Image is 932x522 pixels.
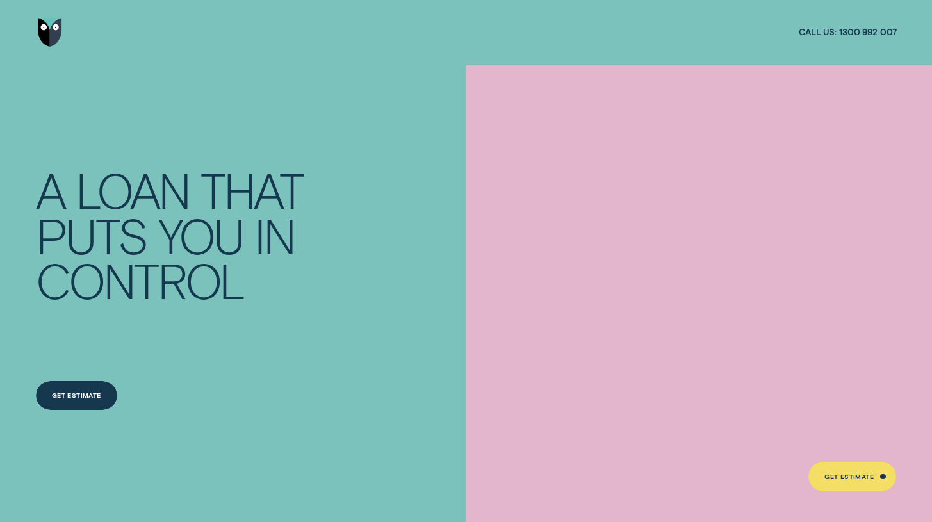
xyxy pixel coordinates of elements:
img: Wisr [38,18,62,47]
a: Get Estimate [36,381,117,410]
a: Call us:1300 992 007 [799,27,896,38]
span: Call us: [799,27,837,38]
h4: A LOAN THAT PUTS YOU IN CONTROL [36,167,316,302]
span: 1300 992 007 [839,27,896,38]
p: Get a personalised rate estimate in 2 minutes that won't impact your credit score. [36,346,316,381]
a: Get Estimate [808,462,896,491]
